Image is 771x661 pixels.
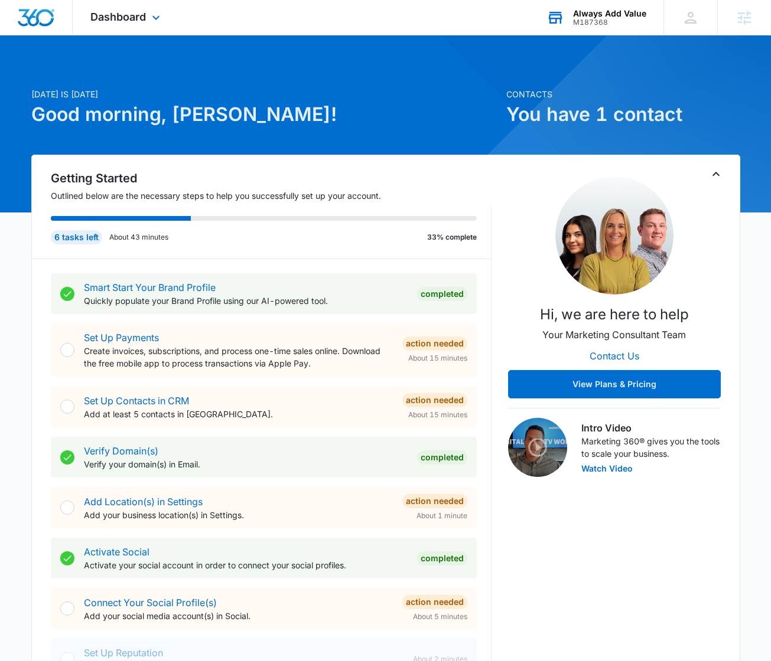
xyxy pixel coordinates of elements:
div: Action Needed [402,494,467,508]
div: Completed [417,287,467,301]
p: Add your social media account(s) in Social. [84,610,393,622]
p: Marketing 360® gives you the tools to scale your business. [581,435,721,460]
a: Set Up Payments [84,332,159,343]
a: Set Up Contacts in CRM [84,395,189,407]
p: Contacts [506,88,740,100]
div: Action Needed [402,393,467,407]
a: Smart Start Your Brand Profile [84,282,216,293]
span: About 5 minutes [413,611,467,622]
span: About 1 minute [417,511,467,521]
div: account id [573,18,646,27]
span: Dashboard [90,11,146,23]
div: Completed [417,551,467,565]
button: Toggle Collapse [709,167,723,181]
a: Verify Domain(s) [84,445,158,457]
p: Create invoices, subscriptions, and process one-time sales online. Download the free mobile app t... [84,345,393,369]
a: Add Location(s) in Settings [84,496,203,508]
p: 33% complete [427,232,477,243]
p: Hi, we are here to help [540,304,689,325]
span: About 15 minutes [408,410,467,420]
p: Quickly populate your Brand Profile using our AI-powered tool. [84,294,408,307]
p: About 43 minutes [109,232,168,243]
p: Your Marketing Consultant Team [542,328,686,342]
div: Action Needed [402,595,467,609]
div: Action Needed [402,336,467,351]
p: Add at least 5 contacts in [GEOGRAPHIC_DATA]. [84,408,393,420]
p: [DATE] is [DATE] [31,88,499,100]
p: Outlined below are the necessary steps to help you successfully set up your account. [51,189,492,202]
div: account name [573,9,646,18]
div: 6 tasks left [51,230,102,244]
h3: Intro Video [581,421,721,435]
a: Connect Your Social Profile(s) [84,597,217,608]
p: Add your business location(s) in Settings. [84,509,393,521]
h1: Good morning, [PERSON_NAME]! [31,100,499,129]
h1: You have 1 contact [506,100,740,129]
p: Verify your domain(s) in Email. [84,458,408,470]
button: Contact Us [578,342,651,370]
img: Intro Video [508,418,567,477]
span: About 15 minutes [408,353,467,364]
button: Watch Video [581,464,633,473]
h2: Getting Started [51,169,492,187]
a: Activate Social [84,546,149,558]
p: Activate your social account in order to connect your social profiles. [84,559,408,571]
div: Completed [417,450,467,464]
button: View Plans & Pricing [508,370,721,398]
